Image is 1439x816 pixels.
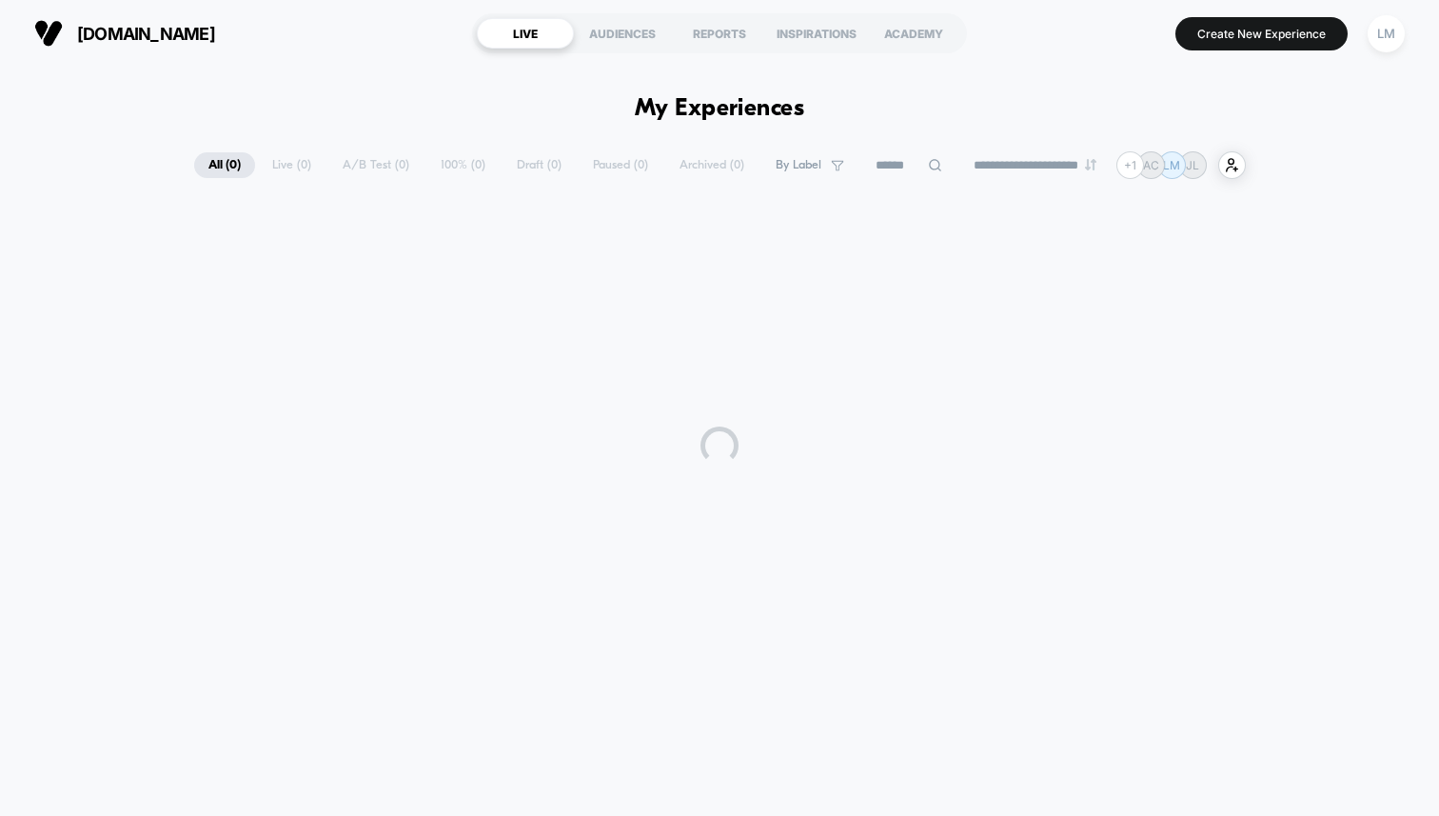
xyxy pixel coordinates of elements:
[768,18,865,49] div: INSPIRATIONS
[34,19,63,48] img: Visually logo
[77,24,215,44] span: [DOMAIN_NAME]
[776,158,821,172] span: By Label
[1368,15,1405,52] div: LM
[671,18,768,49] div: REPORTS
[1116,151,1144,179] div: + 1
[1362,14,1410,53] button: LM
[1163,158,1180,172] p: LM
[29,18,221,49] button: [DOMAIN_NAME]
[1175,17,1348,50] button: Create New Experience
[477,18,574,49] div: LIVE
[574,18,671,49] div: AUDIENCES
[635,95,805,123] h1: My Experiences
[865,18,962,49] div: ACADEMY
[194,152,255,178] span: All ( 0 )
[1143,158,1159,172] p: AC
[1085,159,1096,170] img: end
[1186,158,1199,172] p: JL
